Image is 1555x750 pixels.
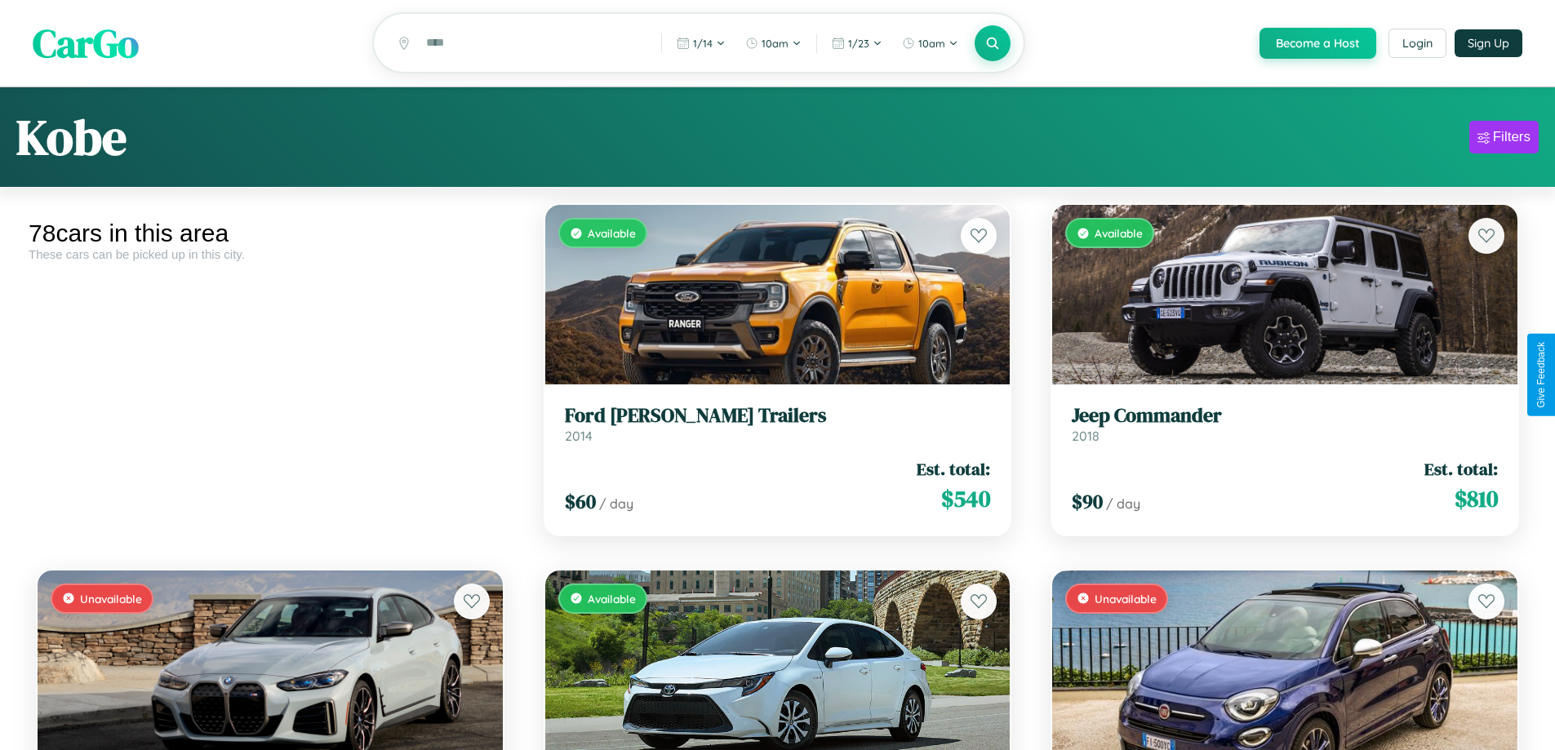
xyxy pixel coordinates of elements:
span: Est. total: [917,457,990,481]
span: 10am [918,37,945,50]
span: 2014 [565,428,593,444]
div: 78 cars in this area [29,220,512,247]
span: $ 60 [565,488,596,515]
div: These cars can be picked up in this city. [29,247,512,261]
h3: Jeep Commander [1072,404,1498,428]
a: Ford [PERSON_NAME] Trailers2014 [565,404,991,444]
span: / day [599,495,633,512]
span: Available [1095,226,1143,240]
div: Filters [1493,129,1531,145]
span: Unavailable [80,592,142,606]
span: $ 540 [941,482,990,515]
span: 10am [762,37,789,50]
span: 1 / 14 [693,37,713,50]
div: Give Feedback [1535,342,1547,408]
button: 1/14 [669,30,734,56]
span: Available [588,592,636,606]
button: Sign Up [1455,29,1522,57]
a: Jeep Commander2018 [1072,404,1498,444]
span: CarGo [33,16,139,70]
span: Unavailable [1095,592,1157,606]
span: Est. total: [1424,457,1498,481]
span: 2018 [1072,428,1100,444]
span: 1 / 23 [848,37,869,50]
span: / day [1106,495,1140,512]
span: $ 810 [1455,482,1498,515]
h3: Ford [PERSON_NAME] Trailers [565,404,991,428]
span: Available [588,226,636,240]
button: 10am [737,30,810,56]
span: $ 90 [1072,488,1103,515]
button: 10am [894,30,966,56]
h1: Kobe [16,104,127,171]
button: Login [1388,29,1446,58]
button: Filters [1469,121,1539,153]
button: Become a Host [1260,28,1376,59]
button: 1/23 [824,30,891,56]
